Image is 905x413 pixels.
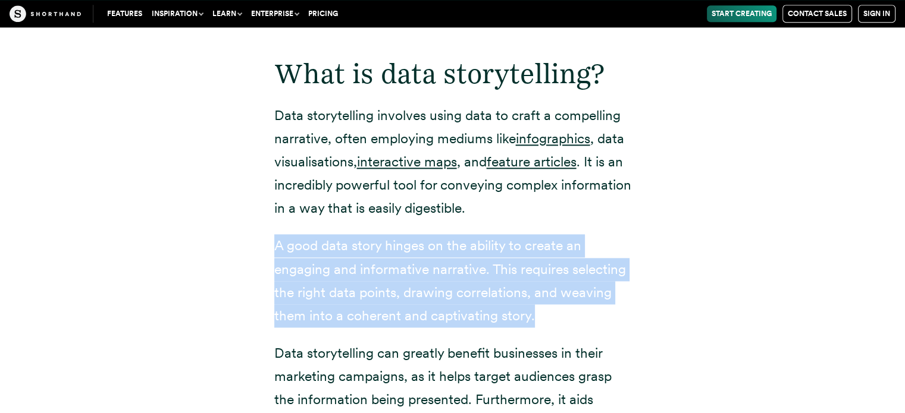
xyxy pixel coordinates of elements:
[147,5,208,22] button: Inspiration
[516,130,590,147] a: infographics
[274,234,631,327] p: A good data story hinges on the ability to create an engaging and informative narrative. This req...
[10,5,81,22] img: The Craft
[208,5,246,22] button: Learn
[707,5,776,22] a: Start Creating
[858,5,895,23] a: Sign in
[487,153,577,170] a: feature articles
[102,5,147,22] a: Features
[246,5,303,22] button: Enterprise
[303,5,343,22] a: Pricing
[357,153,457,170] a: interactive maps
[274,104,631,220] p: Data storytelling involves using data to craft a compelling narrative, often employing mediums li...
[782,5,852,23] a: Contact Sales
[274,57,631,90] h2: What is data storytelling?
